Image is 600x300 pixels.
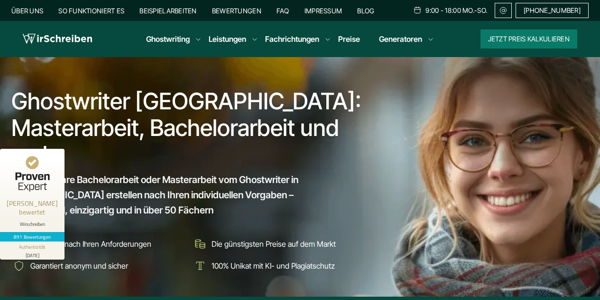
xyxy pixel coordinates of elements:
[209,33,246,45] a: Leistungen
[413,6,422,14] img: Schedule
[11,258,186,273] li: Garantiert anonym und sicher
[499,7,508,14] img: Email
[11,88,368,168] h1: Ghostwriter [GEOGRAPHIC_DATA]: Masterarbeit, Bachelorarbeit und mehr
[265,33,319,45] a: Fachrichtungen
[4,251,61,258] div: [DATE]
[193,258,367,273] li: 100% Unikat mit KI- und Plagiatschutz
[11,7,43,15] a: Über uns
[425,7,487,14] span: 9:00 - 18:00 Mo.-So.
[277,7,289,15] a: FAQ
[516,3,589,18] a: [PHONE_NUMBER]
[4,221,61,227] div: Wirschreiben
[212,7,261,15] a: Bewertungen
[11,258,27,273] img: Garantiert anonym und sicher
[139,7,196,15] a: Beispielarbeiten
[193,258,208,273] img: 100% Unikat mit KI- und Plagiatschutz
[11,236,186,252] li: Individuell nach Ihren Anforderungen
[193,236,367,252] li: Die günstigsten Preise auf dem Markt
[19,243,46,251] div: Authentizität
[524,7,581,14] span: [PHONE_NUMBER]
[305,7,342,15] a: Impressum
[338,34,360,44] a: Preise
[23,32,92,46] img: logo wirschreiben
[193,236,208,252] img: Die günstigsten Preise auf dem Markt
[11,172,350,218] span: Lassen Sie Ihre Bachelorarbeit oder Masterarbeit vom Ghostwriter in [GEOGRAPHIC_DATA] erstellen n...
[58,7,124,15] a: So funktioniert es
[379,33,422,45] a: Generatoren
[357,7,374,15] a: Blog
[146,33,190,45] a: Ghostwriting
[480,29,577,48] button: Jetzt Preis kalkulieren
